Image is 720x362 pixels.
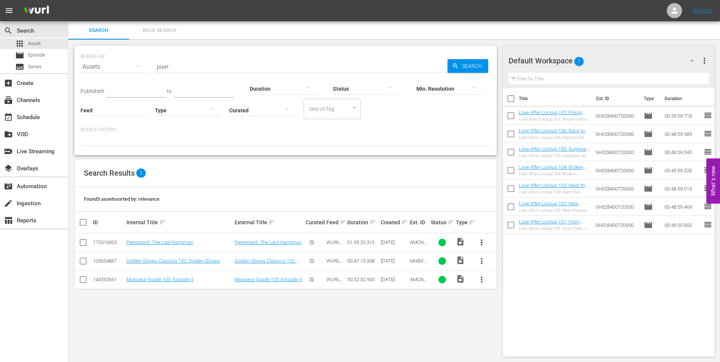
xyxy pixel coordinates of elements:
td: SH028400720000 [592,216,641,234]
span: Search Results [84,168,135,178]
div: [DATE] [381,239,408,245]
button: Open Feedback Widget [706,159,720,204]
div: 175310425 [93,239,124,245]
td: SH028400720000 [592,179,641,198]
div: Type [456,218,470,227]
div: Love After Lockup 107: Prison Cell to Wedding Bells [519,117,590,122]
span: add_box [4,79,13,88]
span: Automation [4,182,13,191]
span: Search [4,26,13,35]
span: WURL Feed [326,258,343,269]
div: Ext. ID [410,219,429,225]
span: sort [159,219,166,226]
a: Love After Lockup 104: Broken Promises (Love After Lockup 104: Broken Promises (amc_networks_love... [519,164,587,193]
div: 00:52:32.900 [347,277,378,282]
span: Search [459,59,488,73]
span: more_vert [477,238,486,247]
span: Episode [644,184,653,193]
a: Monsieur Spade 105: Episode 5 [126,277,194,282]
span: Schedule [4,113,13,122]
span: sort [268,219,275,226]
button: Open [351,104,358,111]
span: reorder [703,220,712,229]
span: WURL Feed [326,239,343,251]
div: Curated [306,219,324,225]
div: External Title [235,218,303,227]
button: more_vert [700,52,709,70]
span: Episode [644,129,653,139]
button: Search [447,59,488,73]
span: VOD [4,130,13,139]
button: more_vert [473,233,491,252]
span: Channels [4,96,13,105]
div: Created [381,218,408,227]
span: AMCNVR0000067923 [410,239,427,257]
a: Sign Out [693,8,713,14]
button: more_vert [473,252,491,270]
span: Video [456,274,465,283]
p: Search Filters: [80,127,491,133]
td: 00:49:59.328 [662,161,703,179]
div: Default Workspace [509,50,701,71]
th: Ext. ID [592,88,640,109]
span: Episode [644,220,653,230]
span: sort [401,219,408,226]
span: reorder [703,202,712,211]
span: Asset [15,39,24,48]
td: SH028400720000 [592,161,641,179]
a: Pierrepoint: The Last Hangman [235,239,301,245]
span: Series [28,63,42,71]
span: 7 [574,54,584,69]
a: Love After Lockup 101: From Felon to Fiance (Love After Lockup 101: From Felon to Fiance (amc_net... [519,219,587,253]
span: Published: [80,88,105,94]
span: Reports [4,216,13,225]
td: 00:49:59.850 [662,216,703,234]
span: Ingestion [4,199,13,208]
a: Monsieur Spade 105: Episode 5 [235,277,302,282]
a: Love After Lockup 106: Race to the Altar (Love After Lockup 106: Race to the Altar (amc_networks_... [519,128,588,156]
div: 143292661 [93,277,124,282]
a: Pierrepoint: The Last Hangman [126,239,193,245]
a: Love After Lockup 103: Meet the Parents (Love After Lockup 103: Meet the Parents (amc_networks_lo... [519,183,588,211]
a: Golden Gloves Classics 102: Golden Gloves Classics 102 [235,258,299,269]
a: Golden Gloves Classics 102: Golden Gloves Classics 102 [126,258,223,269]
span: Bulk Search [134,26,185,35]
span: reorder [703,111,712,120]
span: more_vert [477,257,486,266]
div: 105654867 [93,258,124,264]
span: more_vert [477,275,486,284]
span: Episode [644,166,653,175]
span: Video [456,256,465,265]
div: Assets [80,56,147,77]
div: Feed [326,218,345,227]
span: Episode [15,51,24,60]
td: SH028400720000 [592,125,641,143]
td: SH028400720000 [592,198,641,216]
span: Episode [644,111,653,120]
span: Series [15,62,24,71]
span: reorder [703,129,712,138]
div: Love After Lockup 101: From Felon to Fiance [519,226,590,231]
div: Love After Lockup 105: Surprises and Sentences [519,153,590,158]
a: Love After Lockup 102: New Warden in [GEOGRAPHIC_DATA] (Love After Lockup 102: New Warden in [GEO... [519,201,588,235]
div: ID [93,219,124,225]
td: 00:48:59.013 [662,179,703,198]
span: Live Streaming [4,147,13,156]
div: 01:35:20.315 [347,239,378,245]
span: sort [447,219,454,226]
span: sort [340,219,347,226]
span: 3 [136,168,146,178]
td: SH028400720000 [592,107,641,125]
img: ans4CAIJ8jUAAAAAAAAAAAAAAAAAAAAAAAAgQb4GAAAAAAAAAAAAAAAAAAAAAAAAJMjXAAAAAAAAAAAAAAAAAAAAAAAAgAT5G... [18,2,55,20]
span: Video [456,237,465,246]
th: Duration [660,88,706,109]
div: Status [431,218,454,227]
span: AMCNVR0000061165 [410,277,427,294]
div: [DATE] [381,258,408,264]
div: [DATE] [381,277,408,282]
span: Overlays [4,164,13,173]
th: Title [519,88,592,109]
span: Episode [644,202,653,211]
td: 00:48:59.469 [662,198,703,216]
div: Internal Title [126,218,233,227]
